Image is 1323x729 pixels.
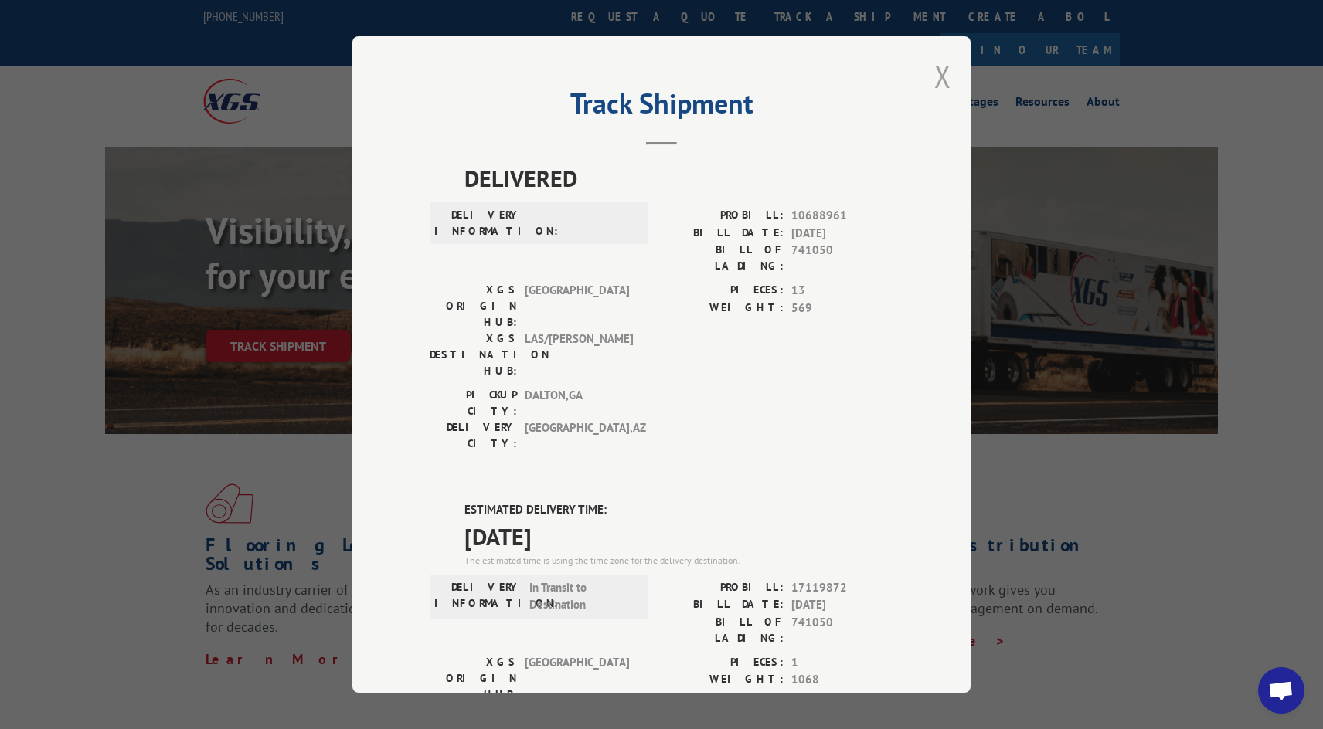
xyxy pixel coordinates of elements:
[525,282,629,331] span: [GEOGRAPHIC_DATA]
[430,387,517,419] label: PICKUP CITY:
[661,282,784,300] label: PIECES:
[791,596,893,614] span: [DATE]
[791,614,893,646] span: 741050
[464,501,893,519] label: ESTIMATED DELIVERY TIME:
[464,554,893,568] div: The estimated time is using the time zone for the delivery destination.
[529,579,634,614] span: In Transit to Destination
[525,387,629,419] span: DALTON , GA
[661,654,784,672] label: PIECES:
[434,207,522,239] label: DELIVERY INFORMATION:
[464,161,893,195] span: DELIVERED
[661,300,784,317] label: WEIGHT:
[661,596,784,614] label: BILL DATE:
[1258,667,1304,714] div: Open chat
[661,242,784,274] label: BILL OF LADING:
[430,331,517,379] label: XGS DESTINATION HUB:
[525,331,629,379] span: LAS/[PERSON_NAME]
[661,671,784,689] label: WEIGHT:
[791,671,893,689] span: 1068
[430,654,517,703] label: XGS ORIGIN HUB:
[464,519,893,554] span: [DATE]
[791,579,893,597] span: 17119872
[791,282,893,300] span: 13
[791,207,893,225] span: 10688961
[791,300,893,317] span: 569
[791,242,893,274] span: 741050
[430,419,517,452] label: DELIVERY CITY:
[430,282,517,331] label: XGS ORIGIN HUB:
[661,579,784,597] label: PROBILL:
[934,56,951,97] button: Close modal
[661,614,784,646] label: BILL OF LADING:
[525,419,629,452] span: [GEOGRAPHIC_DATA] , AZ
[434,579,522,614] label: DELIVERY INFORMATION:
[430,93,893,122] h2: Track Shipment
[791,225,893,242] span: [DATE]
[791,654,893,672] span: 1
[525,654,629,703] span: [GEOGRAPHIC_DATA]
[661,207,784,225] label: PROBILL:
[661,225,784,242] label: BILL DATE:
